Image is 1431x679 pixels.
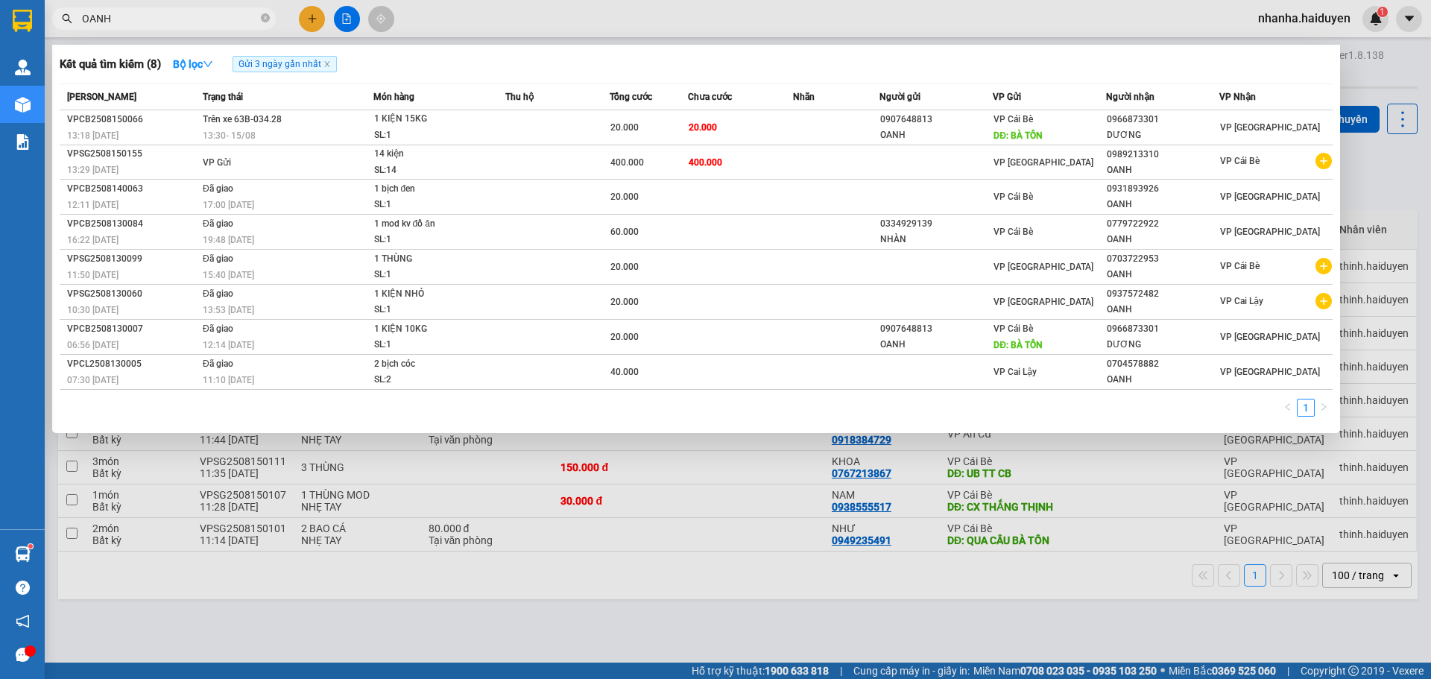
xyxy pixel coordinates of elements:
[610,92,652,102] span: Tổng cước
[880,216,992,232] div: 0334929139
[203,323,233,334] span: Đã giao
[1279,399,1297,417] button: left
[203,157,231,168] span: VP Gửi
[994,340,1043,350] span: DĐ: BÀ TỒN
[203,114,282,124] span: Trên xe 63B-034.28
[203,288,233,299] span: Đã giao
[505,92,534,102] span: Thu hộ
[994,297,1093,307] span: VP [GEOGRAPHIC_DATA]
[203,270,254,280] span: 15:40 [DATE]
[374,356,486,373] div: 2 bịch cóc
[203,340,254,350] span: 12:14 [DATE]
[67,286,198,302] div: VPSG2508130060
[1107,112,1219,127] div: 0966873301
[880,232,992,247] div: NHÀN
[203,218,233,229] span: Đã giao
[374,337,486,353] div: SL: 1
[1107,372,1219,388] div: OANH
[15,60,31,75] img: warehouse-icon
[1107,321,1219,337] div: 0966873301
[161,52,225,76] button: Bộ lọcdown
[1279,399,1297,417] li: Previous Page
[1220,156,1260,166] span: VP Cái Bè
[1220,122,1320,133] span: VP [GEOGRAPHIC_DATA]
[880,127,992,143] div: OANH
[688,92,732,102] span: Chưa cước
[1319,402,1328,411] span: right
[1220,192,1320,202] span: VP [GEOGRAPHIC_DATA]
[610,157,644,168] span: 400.000
[261,12,270,26] span: close-circle
[15,546,31,562] img: warehouse-icon
[374,197,486,213] div: SL: 1
[994,130,1043,141] span: DĐ: BÀ TỒN
[203,235,254,245] span: 19:48 [DATE]
[67,130,119,141] span: 13:18 [DATE]
[1107,356,1219,372] div: 0704578882
[233,56,337,72] span: Gửi 3 ngày gần nhất
[203,253,233,264] span: Đã giao
[1220,261,1260,271] span: VP Cái Bè
[67,321,198,337] div: VPCB2508130007
[67,356,198,372] div: VPCL2508130005
[67,305,119,315] span: 10:30 [DATE]
[1220,332,1320,342] span: VP [GEOGRAPHIC_DATA]
[374,302,486,318] div: SL: 1
[1220,296,1263,306] span: VP Cai Lậy
[323,60,331,68] span: close
[67,340,119,350] span: 06:56 [DATE]
[1107,302,1219,318] div: OANH
[1315,153,1332,169] span: plus-circle
[15,97,31,113] img: warehouse-icon
[373,92,414,102] span: Món hàng
[67,165,119,175] span: 13:29 [DATE]
[16,614,30,628] span: notification
[1107,181,1219,197] div: 0931893926
[261,13,270,22] span: close-circle
[793,92,815,102] span: Nhãn
[1297,399,1315,417] li: 1
[203,200,254,210] span: 17:00 [DATE]
[1298,399,1314,416] a: 1
[1106,92,1154,102] span: Người nhận
[67,92,136,102] span: [PERSON_NAME]
[1315,399,1333,417] li: Next Page
[1107,147,1219,162] div: 0989213310
[1107,197,1219,212] div: OANH
[374,127,486,144] div: SL: 1
[203,359,233,369] span: Đã giao
[67,200,119,210] span: 12:11 [DATE]
[16,581,30,595] span: question-circle
[374,232,486,248] div: SL: 1
[82,10,258,27] input: Tìm tên, số ĐT hoặc mã đơn
[1315,293,1332,309] span: plus-circle
[67,181,198,197] div: VPCB2508140063
[67,216,198,232] div: VPCB2508130084
[1283,402,1292,411] span: left
[203,375,254,385] span: 11:10 [DATE]
[1107,251,1219,267] div: 0703722953
[1315,258,1332,274] span: plus-circle
[374,216,486,233] div: 1 mod kv đồ ăn
[994,157,1093,168] span: VP [GEOGRAPHIC_DATA]
[994,262,1093,272] span: VP [GEOGRAPHIC_DATA]
[16,648,30,662] span: message
[67,146,198,162] div: VPSG2508150155
[880,112,992,127] div: 0907648813
[67,251,198,267] div: VPSG2508130099
[1315,399,1333,417] button: right
[610,297,639,307] span: 20.000
[374,111,486,127] div: 1 KIỆN 15KG
[610,192,639,202] span: 20.000
[1107,232,1219,247] div: OANH
[994,114,1033,124] span: VP Cái Bè
[173,58,213,70] strong: Bộ lọc
[1219,92,1256,102] span: VP Nhận
[1107,162,1219,178] div: OANH
[67,235,119,245] span: 16:22 [DATE]
[15,134,31,150] img: solution-icon
[203,92,243,102] span: Trạng thái
[610,227,639,237] span: 60.000
[879,92,920,102] span: Người gửi
[610,262,639,272] span: 20.000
